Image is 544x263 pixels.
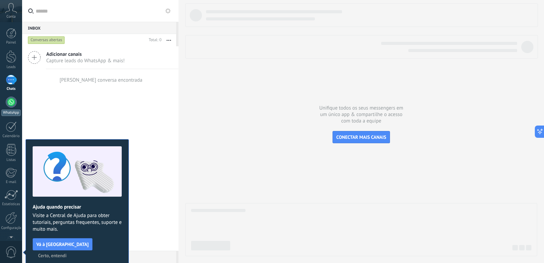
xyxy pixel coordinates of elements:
[6,15,16,19] span: Conta
[1,202,21,207] div: Estatísticas
[46,57,125,64] span: Capture leads do WhatsApp & mais!
[1,110,21,116] div: WhatsApp
[1,180,21,184] div: E-mail
[1,134,21,138] div: Calendário
[1,87,21,91] div: Chats
[35,250,70,261] button: Certo, entendi
[146,37,161,44] div: Total: 0
[33,204,122,210] h2: Ajuda quando precisar
[33,238,92,250] button: Vá à [GEOGRAPHIC_DATA]
[1,40,21,45] div: Painel
[1,158,21,162] div: Listas
[333,131,390,143] button: CONECTAR MAIS CANAIS
[1,226,21,230] div: Configurações
[38,253,67,258] span: Certo, entendi
[1,65,21,69] div: Leads
[33,212,122,233] span: Visite a Central de Ajuda para obter tutoriais, perguntas frequentes, suporte e muito mais.
[28,36,65,44] div: Conversas abertas
[46,51,125,57] span: Adicionar canais
[36,242,89,247] span: Vá à [GEOGRAPHIC_DATA]
[336,134,386,140] span: CONECTAR MAIS CANAIS
[22,22,176,34] div: Inbox
[60,77,142,83] div: [PERSON_NAME] conversa encontrada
